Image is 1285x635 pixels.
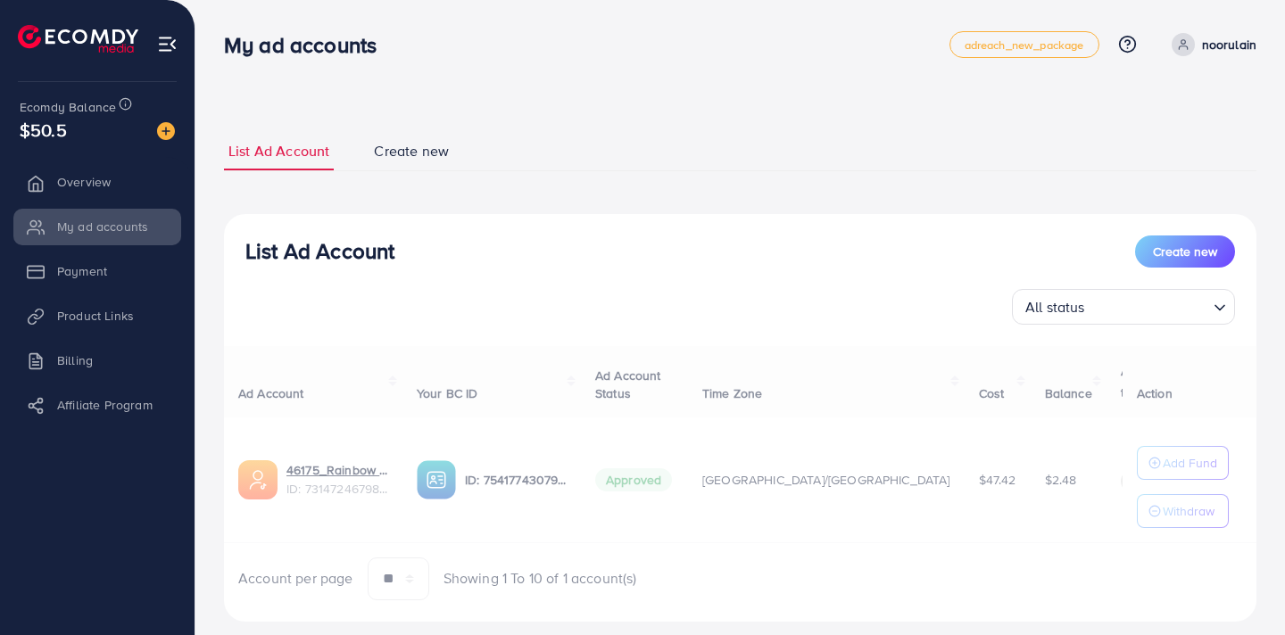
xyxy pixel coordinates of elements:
a: noorulain [1165,33,1256,56]
div: Search for option [1012,289,1235,325]
span: Create new [1153,243,1217,260]
span: List Ad Account [228,141,329,161]
img: menu [157,34,178,54]
p: noorulain [1202,34,1256,55]
span: Create new [374,141,449,161]
h3: My ad accounts [224,32,391,58]
h3: List Ad Account [245,238,394,264]
span: adreach_new_package [965,39,1084,51]
a: adreach_new_package [949,31,1099,58]
span: $50.5 [20,117,67,143]
img: logo [18,25,138,53]
span: Ecomdy Balance [20,98,116,116]
input: Search for option [1090,291,1206,320]
span: All status [1022,294,1089,320]
img: image [157,122,175,140]
button: Create new [1135,235,1235,268]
